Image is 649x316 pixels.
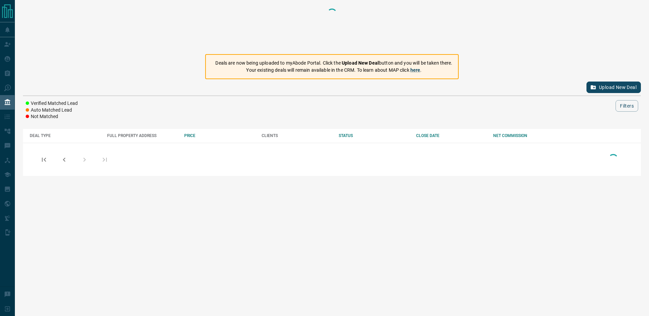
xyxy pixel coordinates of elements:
div: STATUS [339,133,409,138]
strong: Upload New Deal [342,60,379,66]
li: Verified Matched Lead [26,100,78,107]
div: DEAL TYPE [30,133,100,138]
li: Not Matched [26,113,78,120]
a: here [410,67,420,73]
div: CLIENTS [262,133,332,138]
p: Deals are now being uploaded to myAbode Portal. Click the button and you will be taken there. [215,60,452,67]
div: FULL PROPERTY ADDRESS [107,133,178,138]
li: Auto Matched Lead [26,107,78,114]
div: NET COMMISSION [493,133,564,138]
div: CLOSE DATE [416,133,487,138]
div: Loading [325,7,339,47]
button: Upload New Deal [586,82,641,93]
p: Your existing deals will remain available in the CRM. To learn about MAP click . [215,67,452,74]
button: Filters [616,100,638,112]
div: PRICE [184,133,255,138]
div: Loading [606,152,620,167]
